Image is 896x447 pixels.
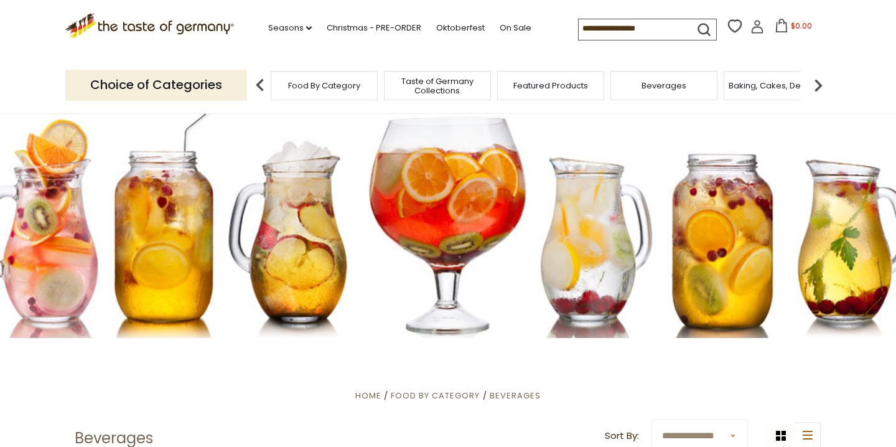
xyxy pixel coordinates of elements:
[248,73,273,98] img: previous arrow
[490,390,541,402] a: Beverages
[268,21,312,35] a: Seasons
[288,81,360,90] a: Food By Category
[605,428,639,444] label: Sort By:
[729,81,825,90] a: Baking, Cakes, Desserts
[355,390,381,402] a: Home
[767,19,819,37] button: $0.00
[791,21,812,31] span: $0.00
[65,70,247,100] p: Choice of Categories
[388,77,487,95] a: Taste of Germany Collections
[642,81,686,90] a: Beverages
[513,81,588,90] a: Featured Products
[806,73,831,98] img: next arrow
[327,21,421,35] a: Christmas - PRE-ORDER
[436,21,485,35] a: Oktoberfest
[500,21,531,35] a: On Sale
[391,390,480,402] a: Food By Category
